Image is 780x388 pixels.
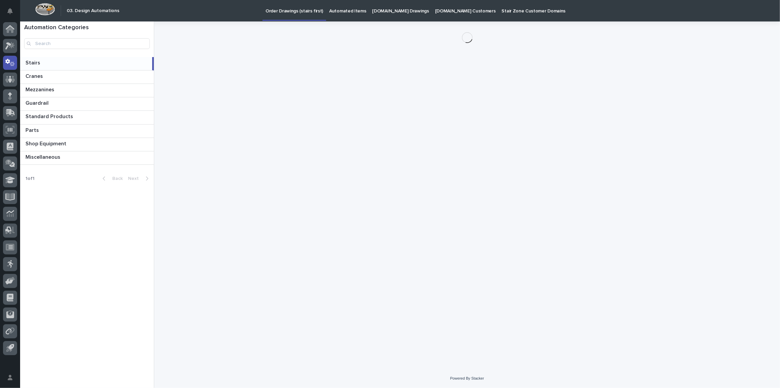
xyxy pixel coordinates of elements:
[3,4,17,18] button: Notifications
[20,125,154,138] a: PartsParts
[20,138,154,151] a: Shop EquipmentShop Equipment
[67,8,119,14] h2: 03. Design Automations
[20,97,154,111] a: GuardrailGuardrail
[8,8,17,19] div: Notifications
[20,171,40,187] p: 1 of 1
[24,38,150,49] input: Search
[25,112,74,120] p: Standard Products
[25,153,62,160] p: Miscellaneous
[25,85,56,93] p: Mezzanines
[20,57,154,70] a: StairsStairs
[450,376,484,380] a: Powered By Stacker
[25,99,50,106] p: Guardrail
[25,58,42,66] p: Stairs
[25,126,40,134] p: Parts
[20,151,154,165] a: MiscellaneousMiscellaneous
[25,139,68,147] p: Shop Equipment
[20,70,154,84] a: CranesCranes
[128,176,143,181] span: Next
[35,3,55,15] img: Workspace Logo
[97,176,125,182] button: Back
[108,176,123,181] span: Back
[24,24,150,32] h1: Automation Categories
[25,72,44,80] p: Cranes
[20,84,154,97] a: MezzaninesMezzanines
[20,111,154,124] a: Standard ProductsStandard Products
[125,176,154,182] button: Next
